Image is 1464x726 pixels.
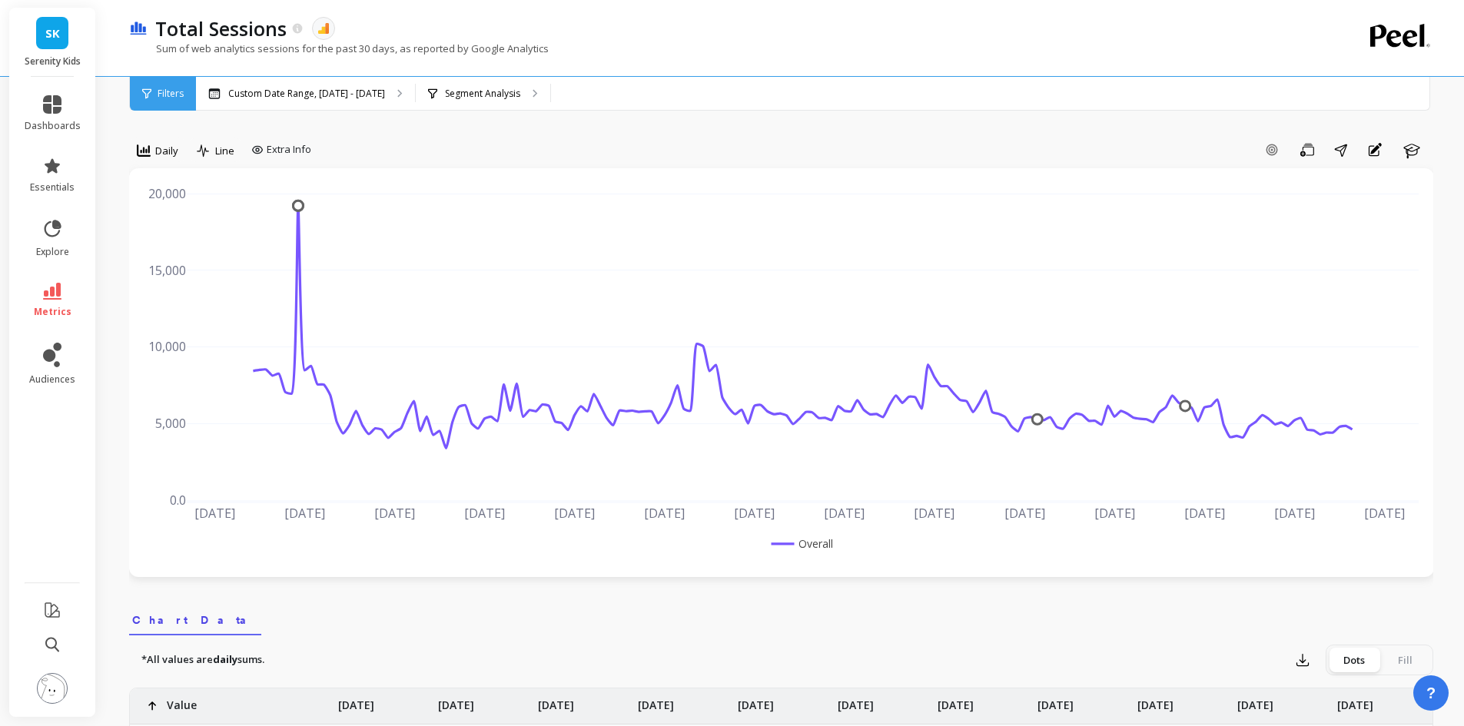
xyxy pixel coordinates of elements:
div: Fill [1379,648,1430,672]
div: Dots [1329,648,1379,672]
img: header icon [129,22,148,36]
p: [DATE] [1237,688,1273,713]
span: Extra Info [267,142,311,157]
p: [DATE] [838,688,874,713]
span: SK [45,25,60,42]
p: [DATE] [738,688,774,713]
span: metrics [34,306,71,318]
p: [DATE] [538,688,574,713]
p: Serenity Kids [25,55,81,68]
span: dashboards [25,120,81,132]
p: [DATE] [938,688,974,713]
span: ? [1426,682,1436,704]
p: Total Sessions [155,15,287,41]
p: [DATE] [1337,688,1373,713]
img: profile picture [37,673,68,704]
nav: Tabs [129,600,1433,635]
span: Daily [155,144,178,158]
strong: daily [213,652,237,666]
span: Filters [158,88,184,100]
span: explore [36,246,69,258]
span: Line [215,144,234,158]
span: essentials [30,181,75,194]
p: [DATE] [438,688,474,713]
p: [DATE] [638,688,674,713]
button: ? [1413,675,1449,711]
img: api.google_analytics_4.svg [317,22,330,35]
p: [DATE] [1037,688,1074,713]
p: [DATE] [1137,688,1174,713]
p: Sum of web analytics sessions for the past 30 days, as reported by Google Analytics [129,41,549,55]
span: audiences [29,373,75,386]
p: *All values are sums. [141,652,264,668]
p: Value [167,688,197,713]
span: Chart Data [132,612,258,628]
p: [DATE] [338,688,374,713]
p: Segment Analysis [445,88,520,100]
p: Custom Date Range, [DATE] - [DATE] [228,88,385,100]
